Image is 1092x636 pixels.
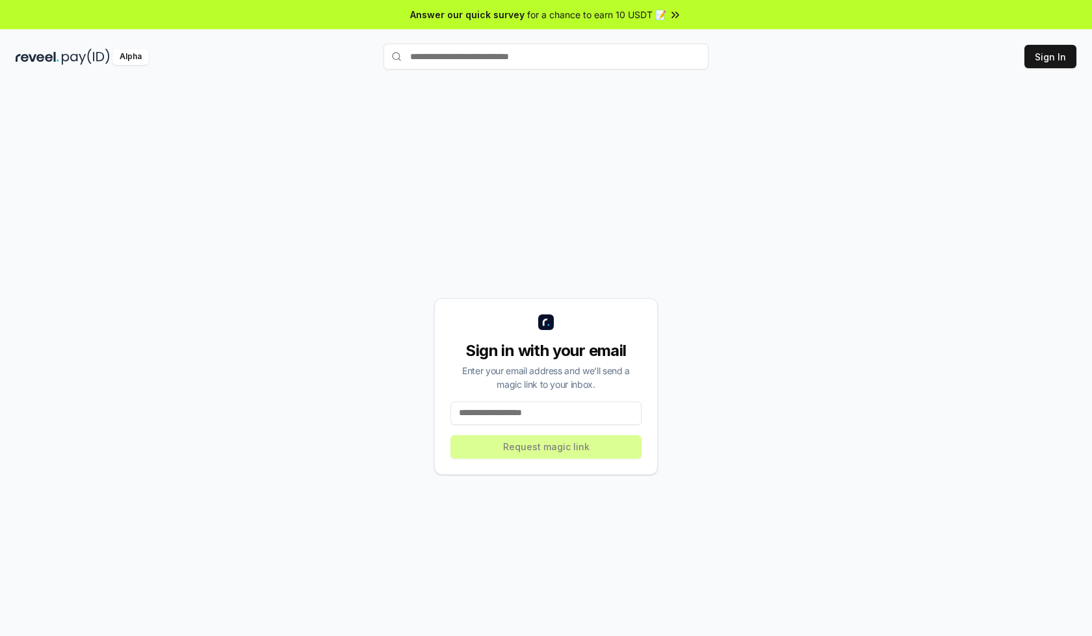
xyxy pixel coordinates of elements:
[1024,45,1076,68] button: Sign In
[62,49,110,65] img: pay_id
[410,8,525,21] span: Answer our quick survey
[538,314,554,330] img: logo_small
[450,340,642,361] div: Sign in with your email
[450,364,642,391] div: Enter your email address and we’ll send a magic link to your inbox.
[112,49,149,65] div: Alpha
[527,8,666,21] span: for a chance to earn 10 USDT 📝
[16,49,59,65] img: reveel_dark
